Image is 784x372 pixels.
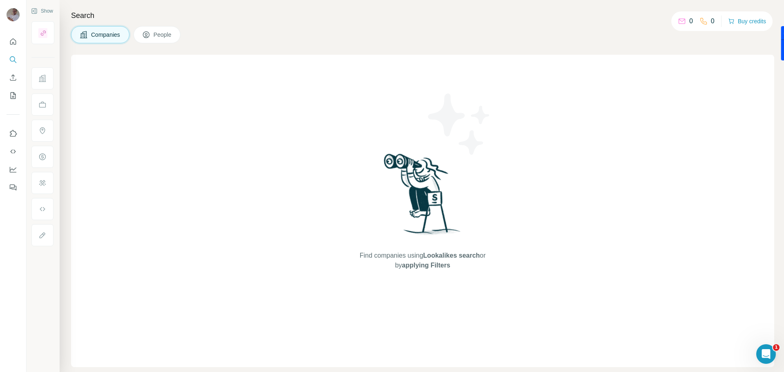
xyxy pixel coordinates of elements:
button: Enrich CSV [7,70,20,85]
button: Feedback [7,180,20,195]
span: Find companies using or by [357,251,488,270]
span: 1 [773,344,780,351]
span: applying Filters [402,262,450,269]
span: Lookalikes search [423,252,480,259]
button: Search [7,52,20,67]
p: 0 [711,16,715,26]
button: Dashboard [7,162,20,177]
img: Surfe Illustration - Stars [423,87,496,161]
span: People [154,31,172,39]
button: Buy credits [728,16,766,27]
button: Show [25,5,59,17]
iframe: Intercom live chat [756,344,776,364]
h4: Search [71,10,774,21]
p: 0 [689,16,693,26]
button: Use Surfe API [7,144,20,159]
span: Companies [91,31,121,39]
button: My lists [7,88,20,103]
img: Surfe Illustration - Woman searching with binoculars [380,151,465,243]
button: Quick start [7,34,20,49]
img: Avatar [7,8,20,21]
button: Use Surfe on LinkedIn [7,126,20,141]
